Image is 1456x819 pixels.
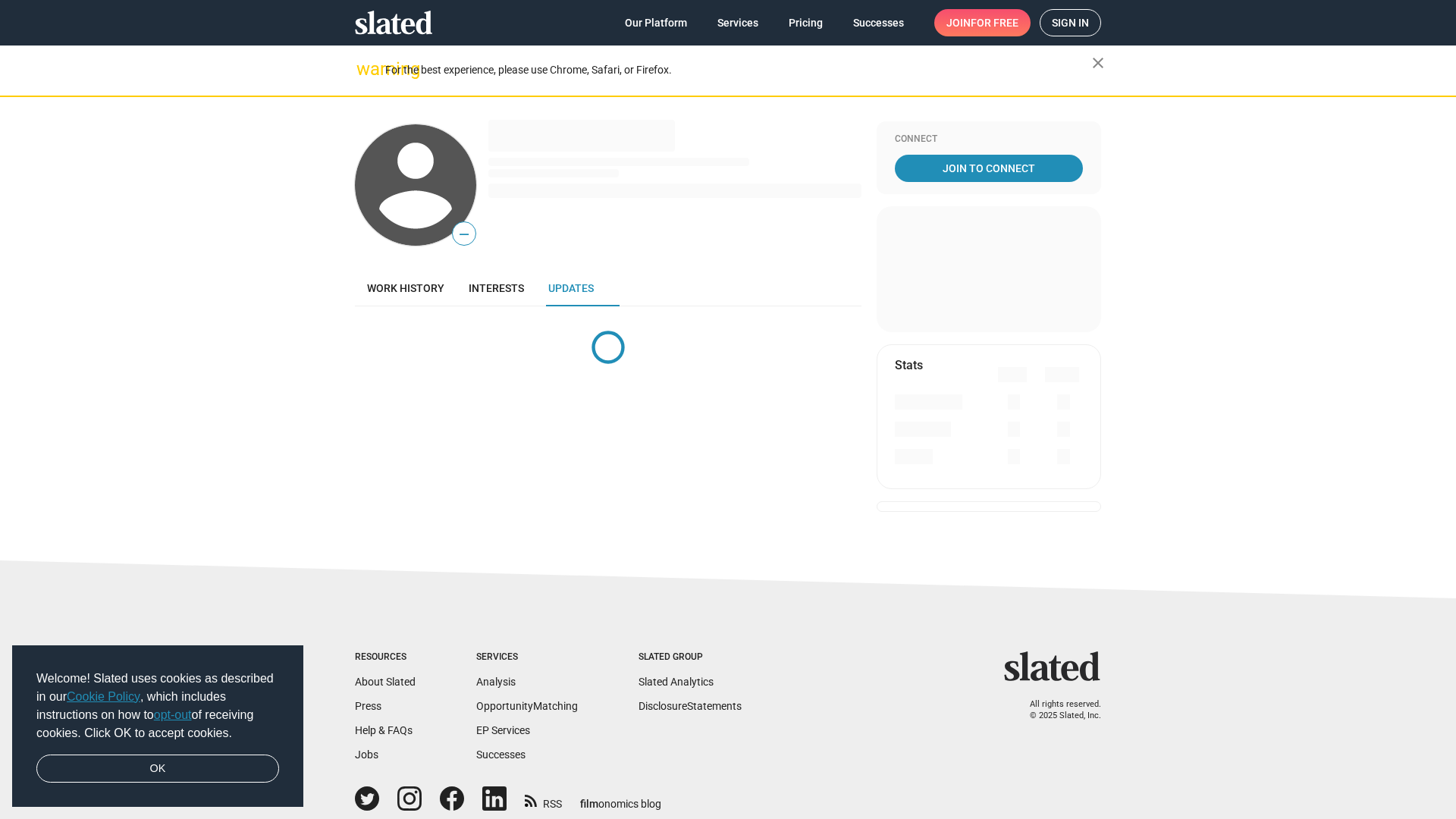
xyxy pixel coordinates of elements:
a: Interests [457,270,536,306]
span: Services [717,9,758,36]
span: Sign in [1052,10,1089,36]
a: Successes [841,9,916,36]
a: Join To Connect [895,155,1083,182]
a: Analysis [476,676,516,688]
a: Successes [476,748,526,761]
span: Successes [853,9,904,36]
a: OpportunityMatching [476,700,578,712]
span: Join To Connect [898,155,1080,182]
span: Work history [367,282,444,294]
div: Resources [355,651,416,664]
span: film [580,798,598,810]
span: Interests [469,282,524,294]
a: Pricing [777,9,835,36]
span: Updates [548,282,594,294]
a: Joinfor free [934,9,1031,36]
a: Cookie Policy [67,690,140,703]
a: Work history [355,270,457,306]
a: Services [705,9,770,36]
span: — [453,224,475,244]
a: Updates [536,270,606,306]
div: Connect [895,133,1083,146]
a: RSS [525,788,562,811]
a: DisclosureStatements [639,700,742,712]
a: Press [355,700,381,712]
div: cookieconsent [12,645,303,808]
a: dismiss cookie message [36,755,279,783]
div: Services [476,651,578,664]
a: Slated Analytics [639,676,714,688]
a: EP Services [476,724,530,736]
mat-icon: close [1089,54,1107,72]
a: opt-out [154,708,192,721]
p: All rights reserved. © 2025 Slated, Inc. [1014,699,1101,721]
mat-icon: warning [356,60,375,78]
a: Jobs [355,748,378,761]
div: For the best experience, please use Chrome, Safari, or Firefox. [385,60,1092,80]
a: Help & FAQs [355,724,413,736]
mat-card-title: Stats [895,357,923,373]
a: About Slated [355,676,416,688]
span: for free [971,9,1018,36]
div: Slated Group [639,651,742,664]
span: Welcome! Slated uses cookies as described in our , which includes instructions on how to of recei... [36,670,279,742]
span: Join [946,9,1018,36]
a: filmonomics blog [580,785,661,811]
a: Sign in [1040,9,1101,36]
a: Our Platform [613,9,699,36]
span: Our Platform [625,9,687,36]
span: Pricing [789,9,823,36]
